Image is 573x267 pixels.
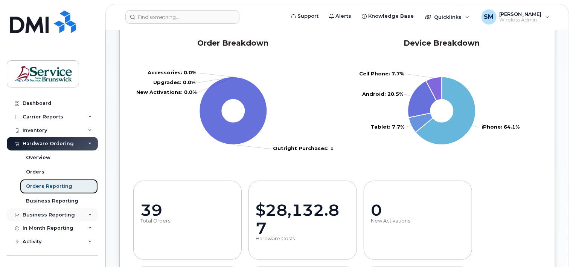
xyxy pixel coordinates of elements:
tspan: Cell Phone: 7.7% [359,71,404,77]
tspan: Upgrades: 0.0% [153,79,195,85]
tspan: Android: 20.5% [362,91,403,97]
tspan: New Activations: 0.0% [136,89,197,95]
span: Knowledge Base [368,12,414,20]
div: Hardware Costs [256,236,350,242]
div: Sonia Manuel [476,9,555,25]
a: Support [286,9,324,24]
div: Total Orders [140,218,235,224]
g: Series [359,71,520,145]
span: [PERSON_NAME] [500,11,542,17]
tspan: Outright Purchases: 100.0% [273,145,349,151]
tspan: Accessories: 0.0% [147,69,196,75]
div: New Activations [371,218,465,224]
h2: Device Breakdown [342,38,541,48]
div: $28,132.87 [256,201,350,237]
div: 39 [140,201,235,219]
span: Quicklinks [434,14,462,20]
span: Wireless Admin [500,17,542,23]
a: Knowledge Base [357,9,419,24]
input: Find something... [125,10,239,24]
div: 0 [371,201,465,219]
span: Alerts [335,12,351,20]
h2: Order Breakdown [133,38,333,48]
span: SM [484,12,494,21]
tspan: Tablet: 7.7% [370,123,404,129]
g: Chart [359,71,520,145]
tspan: iPhone: 64.1% [482,123,520,129]
span: Support [297,12,319,20]
div: Quicklinks [420,9,475,25]
a: Alerts [324,9,357,24]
